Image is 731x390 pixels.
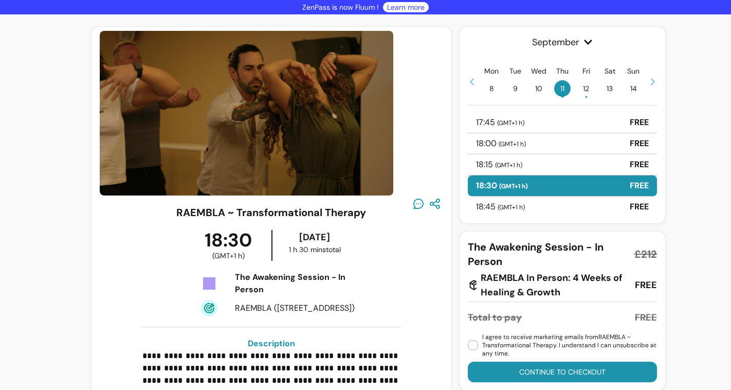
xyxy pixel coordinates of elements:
span: 9 [507,80,523,97]
div: 1 h 30 mins total [275,244,355,255]
p: Thu [556,66,569,76]
span: September [468,35,657,49]
div: RAEMBLA In Person: 4 Weeks of Healing & Growth [468,271,635,299]
p: 18:15 [476,158,522,171]
p: FREE [630,137,649,150]
span: £212 [634,247,657,261]
div: RAEMBLA ([STREET_ADDRESS]) [235,302,355,314]
a: Learn more [387,2,425,12]
p: 18:45 [476,201,525,213]
span: 14 [625,80,642,97]
span: ( GMT+1 h ) [212,251,245,261]
div: 18:30 [186,230,271,261]
span: ( GMT+1 h ) [497,119,524,127]
p: Fri [582,66,590,76]
span: The Awakening Session - In Person [468,240,626,269]
p: Wed [531,66,546,76]
span: ( GMT+1 h ) [498,203,525,211]
span: 13 [601,80,618,97]
img: https://d3pz9znudhj10h.cloudfront.net/8d3c53db-5a17-4b2e-8c7e-9c3e354ed6f5 [100,31,393,195]
span: 10 [531,80,547,97]
div: FREE [635,278,657,292]
p: ZenPass is now Fluum ! [302,2,379,12]
p: FREE [630,158,649,171]
button: Continue to checkout [468,362,657,382]
p: 17:45 [476,116,524,129]
span: 8 [483,80,500,97]
p: Tue [509,66,521,76]
p: FREE [630,180,649,192]
p: Sun [627,66,639,76]
span: • [585,92,588,102]
div: [DATE] [275,230,355,244]
span: ( GMT+1 h ) [499,140,526,148]
h3: RAEMBLA ~ Transformational Therapy [176,205,366,220]
h3: Description [142,338,400,350]
span: 12 [578,80,594,97]
div: FREE [635,310,657,325]
p: Sat [605,66,615,76]
span: ( GMT+1 h ) [499,182,528,190]
span: • [561,92,564,102]
div: The Awakening Session - In Person [235,271,355,296]
span: 11 [554,80,571,97]
p: 18:00 [476,137,526,150]
div: Total to pay [468,310,522,325]
span: ( GMT+1 h ) [495,161,522,169]
img: Tickets Icon [201,275,217,292]
p: Mon [484,66,499,76]
p: FREE [630,116,649,129]
p: FREE [630,201,649,213]
p: 18:30 [476,180,528,192]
